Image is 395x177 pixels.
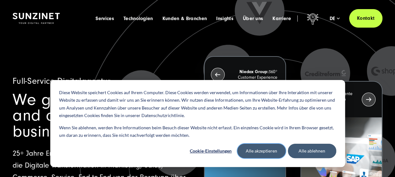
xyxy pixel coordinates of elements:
p: Wenn Sie ablehnen, werden Ihre Informationen beim Besuch dieser Website nicht erfasst. Ein einzel... [59,124,336,139]
button: Alle ablehnen [288,144,336,158]
a: Kunden & Branchen [162,15,207,22]
a: Technologien [123,15,153,22]
img: SUNZINET Full Service Digital Agentur [13,13,60,24]
button: Alle akzeptieren [237,144,286,158]
p: Diese Website speichert Cookies auf Ihrem Computer. Diese Cookies werden verwendet, um Informatio... [59,89,336,120]
button: Cookie-Einstellungen [187,144,235,158]
a: Insights [216,15,233,22]
a: Über uns [243,15,263,22]
span: We grow and accelerate your business [13,90,157,141]
strong: Niedax Group: [239,69,269,74]
div: de [330,15,340,22]
a: Services [96,15,114,22]
p: 360° Customer Experience [228,69,278,80]
a: Kontakt [349,9,382,28]
span: Full-Service-Digitalagentur [13,76,111,86]
a: Karriere [272,15,291,22]
div: Cookie banner [50,80,345,167]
